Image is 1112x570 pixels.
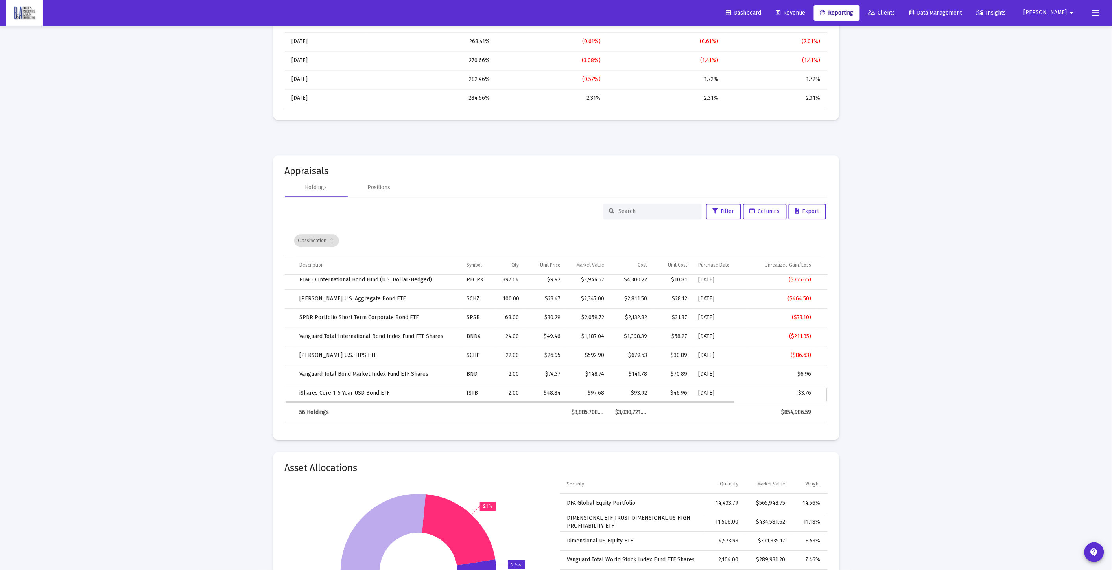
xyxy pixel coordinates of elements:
[285,70,365,89] td: [DATE]
[294,226,822,256] div: Data grid toolbar
[530,314,561,322] div: $30.29
[744,550,791,569] td: $289,931.20
[371,38,490,46] div: 268.41%
[616,295,647,303] div: $2,811.50
[612,75,719,83] div: 1.72%
[285,226,828,422] div: Data grid
[658,276,687,284] div: $10.81
[758,481,786,487] div: Market Value
[610,256,653,275] td: Column Cost
[797,518,821,526] div: 11.18%
[970,5,1012,21] a: Insights
[744,475,791,494] td: Column Market Value
[752,276,811,284] div: ($355.65)
[752,370,811,378] div: $6.96
[612,57,719,64] div: (1.41%)
[572,276,604,284] div: $3,944.57
[1067,5,1077,21] mat-icon: arrow_drop_down
[501,94,601,102] div: 2.31%
[658,351,687,359] div: $30.89
[638,262,647,268] div: Cost
[795,208,819,215] span: Export
[294,365,461,384] td: Vanguard Total Bond Market Index Fund ETF Shares
[501,38,601,46] div: (0.61%)
[822,370,874,378] div: 4.91%
[540,262,561,268] div: Unit Price
[904,5,968,21] a: Data Management
[668,262,687,268] div: Unit Cost
[567,481,585,487] div: Security
[461,327,497,346] td: BNDX
[658,370,687,378] div: $70.89
[720,5,768,21] a: Dashboard
[910,9,962,16] span: Data Management
[814,5,860,21] a: Reporting
[698,370,740,378] div: [DATE]
[770,5,812,21] a: Revenue
[612,38,719,46] div: (0.61%)
[285,464,358,472] mat-card-title: Asset Allocations
[461,270,497,289] td: PFORX
[1090,548,1099,557] mat-icon: contact_support
[503,295,518,303] div: 100.00
[752,389,811,397] div: $3.76
[658,314,687,322] div: $31.37
[744,513,791,531] td: $434,581.62
[822,295,874,303] div: (16.52%)
[616,408,647,416] div: $3,030,721.50
[530,389,561,397] div: $48.84
[572,295,604,303] div: $2,347.00
[524,256,566,275] td: Column Unit Price
[658,333,687,340] div: $58.27
[752,351,811,359] div: ($86.63)
[560,550,705,569] td: Vanguard Total World Stock Index Fund ETF Shares
[503,333,518,340] div: 24.00
[530,370,561,378] div: $74.37
[461,365,497,384] td: BND
[750,208,780,215] span: Columns
[616,333,647,340] div: $1,398.39
[503,276,518,284] div: 397.64
[653,256,693,275] td: Column Unit Cost
[511,262,519,268] div: Qty
[285,32,365,51] td: [DATE]
[713,208,734,215] span: Filter
[806,481,821,487] div: Weight
[730,75,821,83] div: 1.72%
[616,351,647,359] div: $679.53
[706,204,741,219] button: Filter
[461,256,497,275] td: Column Symbol
[776,9,806,16] span: Revenue
[616,389,647,397] div: $93.92
[862,5,902,21] a: Clients
[560,475,705,494] td: Column Security
[294,346,461,365] td: [PERSON_NAME] U.S. TIPS ETF
[822,314,874,322] div: (3.43%)
[461,346,497,365] td: SCHP
[822,408,874,416] div: 24.26%
[503,314,518,322] div: 68.00
[461,308,497,327] td: SPSB
[658,389,687,397] div: $46.96
[797,537,821,545] div: 8.53%
[744,531,791,550] td: $331,335.17
[730,94,821,102] div: 2.31%
[483,504,492,509] text: 21%
[371,94,490,102] div: 284.66%
[752,408,811,416] div: $854,986.59
[285,51,365,70] td: [DATE]
[765,262,811,268] div: Unrealized Gain/Loss
[705,494,744,513] td: 14,433.79
[503,370,518,378] div: 2.00
[294,327,461,346] td: Vanguard Total International Bond Index Fund ETF Shares
[797,556,821,564] div: 7.46%
[693,256,746,275] td: Column Purchase Date
[461,384,497,403] td: ISTB
[698,314,740,322] div: [DATE]
[730,57,821,64] div: (1.41%)
[530,351,561,359] div: $26.95
[294,234,339,247] div: Classification
[820,9,854,16] span: Reporting
[530,276,561,284] div: $9.92
[726,9,762,16] span: Dashboard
